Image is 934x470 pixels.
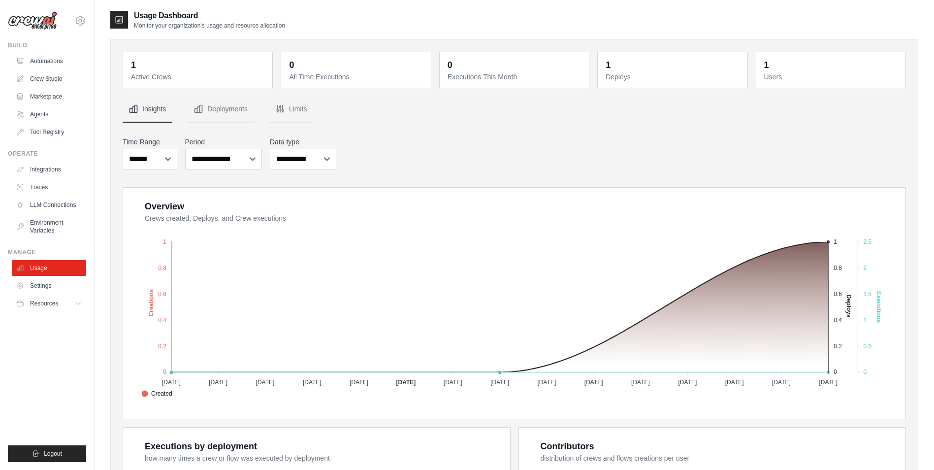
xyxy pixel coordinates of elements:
tspan: [DATE] [631,379,650,386]
tspan: [DATE] [256,379,275,386]
tspan: 2 [863,265,867,271]
a: Tool Registry [12,124,86,140]
tspan: [DATE] [444,379,462,386]
tspan: [DATE] [350,379,368,386]
tspan: [DATE] [209,379,227,386]
button: Logout [8,445,86,462]
tspan: [DATE] [678,379,697,386]
a: Agents [12,106,86,122]
text: Creations [148,289,155,317]
a: Settings [12,278,86,294]
tspan: 0.4 [834,317,842,324]
button: Limits [269,96,313,123]
a: Automations [12,53,86,69]
div: 0 [448,58,452,72]
a: Integrations [12,162,86,177]
div: 1 [606,58,611,72]
tspan: 0.4 [158,317,166,324]
tspan: 2.5 [863,238,871,245]
tspan: 0.6 [834,291,842,298]
tspan: [DATE] [396,379,416,386]
img: Logo [8,11,57,30]
tspan: [DATE] [537,379,556,386]
tspan: [DATE] [819,379,837,386]
tspan: [DATE] [162,379,181,386]
div: 1 [131,58,136,72]
h2: Usage Dashboard [134,10,285,22]
tspan: 1.5 [863,291,871,298]
div: Executions by deployment [145,439,257,453]
button: Deployments [188,96,254,123]
tspan: 1 [834,238,837,245]
div: 0 [289,58,294,72]
tspan: 0.2 [834,343,842,350]
tspan: 0 [834,369,837,375]
tspan: 0 [163,369,166,375]
a: LLM Connections [12,197,86,213]
tspan: [DATE] [725,379,744,386]
tspan: [DATE] [303,379,322,386]
dt: how many times a crew or flow was executed by deployment [145,453,498,463]
button: Insights [123,96,172,123]
tspan: 1 [163,238,166,245]
tspan: [DATE] [490,379,509,386]
nav: Tabs [123,96,906,123]
dt: distribution of crews and flows creations per user [541,453,894,463]
tspan: 0.6 [158,291,166,298]
tspan: 0.5 [863,343,871,350]
div: Operate [8,150,86,158]
tspan: 0.2 [158,343,166,350]
div: Contributors [541,439,594,453]
span: Resources [30,300,58,307]
div: Manage [8,248,86,256]
label: Period [185,137,262,147]
button: Resources [12,296,86,311]
div: Overview [145,200,184,213]
dt: Deploys [606,72,741,82]
tspan: 0.8 [834,265,842,271]
tspan: [DATE] [772,379,791,386]
dt: All Time Executions [289,72,424,82]
dt: Crews created, Deploys, and Crew executions [145,213,894,223]
text: Deploys [845,295,852,318]
div: Build [8,41,86,49]
a: Environment Variables [12,215,86,238]
a: Crew Studio [12,71,86,87]
dt: Users [764,72,900,82]
tspan: [DATE] [584,379,603,386]
tspan: 0.8 [158,265,166,271]
p: Monitor your organization's usage and resource allocation [134,22,285,30]
span: Logout [44,450,62,458]
tspan: 1 [863,317,867,324]
label: Data type [270,137,336,147]
a: Marketplace [12,89,86,104]
tspan: 0 [863,369,867,375]
div: 1 [764,58,769,72]
a: Traces [12,179,86,195]
a: Usage [12,260,86,276]
label: Time Range [123,137,177,147]
text: Executions [875,291,882,323]
span: Created [141,389,172,398]
dt: Executions This Month [448,72,583,82]
dt: Active Crews [131,72,266,82]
